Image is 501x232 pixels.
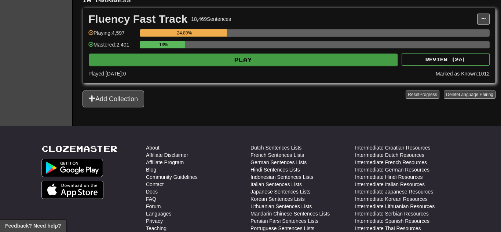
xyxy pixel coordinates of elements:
a: Intermediate Croatian Resources [355,144,430,151]
div: 13% [142,41,185,48]
a: Persian Farsi Sentences Lists [251,217,318,225]
a: Intermediate Lithuanian Resources [355,203,435,210]
a: Contact [146,181,164,188]
a: Korean Sentences Lists [251,195,305,203]
a: Intermediate Korean Resources [355,195,428,203]
a: Affiliate Program [146,159,184,166]
a: Blog [146,166,156,173]
div: 24.89% [142,29,227,37]
a: Teaching [146,225,167,232]
a: Languages [146,210,171,217]
div: Playing: 4,597 [88,29,136,41]
a: Lithuanian Sentences Lists [251,203,312,210]
a: Indonesian Sentences Lists [251,173,313,181]
a: Intermediate Thai Resources [355,225,421,232]
a: Intermediate Japanese Resources [355,188,433,195]
a: Docs [146,188,158,195]
a: Intermediate French Resources [355,159,427,166]
a: French Sentences Lists [251,151,304,159]
a: Intermediate German Resources [355,166,429,173]
button: Play [89,54,398,66]
a: Clozemaster [41,144,117,153]
a: Affiliate Disclaimer [146,151,188,159]
a: Mandarin Chinese Sentences Lists [251,210,330,217]
div: Mastered: 2,401 [88,41,136,53]
div: Marked as Known: 1012 [436,70,490,77]
a: Italian Sentences Lists [251,181,302,188]
a: Community Guidelines [146,173,198,181]
a: Forum [146,203,161,210]
a: Intermediate Dutch Resources [355,151,424,159]
span: Language Pairing [459,92,493,97]
span: Progress [420,92,437,97]
span: Open feedback widget [5,222,61,229]
img: Get it on Google Play [41,159,103,177]
a: German Sentences Lists [251,159,307,166]
span: Played [DATE]: 0 [88,71,126,77]
a: Japanese Sentences Lists [251,188,310,195]
a: Privacy [146,217,163,225]
a: About [146,144,160,151]
a: FAQ [146,195,156,203]
div: 18,469 Sentences [191,15,231,23]
button: Add Collection [83,91,144,107]
a: Hindi Sentences Lists [251,166,300,173]
a: Intermediate Italian Resources [355,181,425,188]
div: Fluency Fast Track [88,14,187,25]
a: Dutch Sentences Lists [251,144,301,151]
a: Intermediate Serbian Resources [355,210,429,217]
a: Intermediate Hindi Resources [355,173,423,181]
a: Portuguese Sentences Lists [251,225,314,232]
a: Intermediate Spanish Resources [355,217,429,225]
button: DeleteLanguage Pairing [444,91,495,99]
img: Get it on App Store [41,181,103,199]
button: ResetProgress [406,91,439,99]
button: Review (20) [402,53,490,66]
